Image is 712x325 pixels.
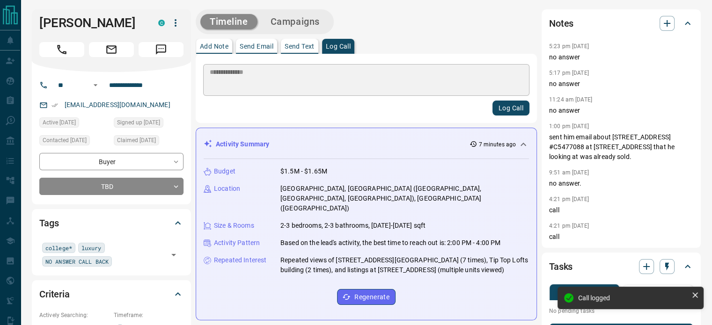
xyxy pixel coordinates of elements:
[549,52,693,62] p: no answer
[549,169,589,176] p: 9:51 am [DATE]
[51,102,58,108] svg: Email Verified
[326,43,351,50] p: Log Call
[89,42,134,57] span: Email
[280,255,529,275] p: Repeated views of [STREET_ADDRESS][GEOGRAPHIC_DATA] (7 times), Tip Top Lofts building (2 times), ...
[214,255,266,265] p: Repeated Interest
[280,166,327,176] p: $1.5M - $1.65M
[43,136,87,145] span: Contacted [DATE]
[39,15,144,30] h1: [PERSON_NAME]
[81,243,102,253] span: luxury
[549,205,693,215] p: call
[39,42,84,57] span: Call
[39,178,184,195] div: TBD
[214,166,235,176] p: Budget
[39,212,184,234] div: Tags
[280,238,500,248] p: Based on the lead's activity, the best time to reach out is: 2:00 PM - 4:00 PM
[204,136,529,153] div: Activity Summary7 minutes ago
[549,43,589,50] p: 5:23 pm [DATE]
[549,255,693,278] div: Tasks
[549,223,589,229] p: 4:21 pm [DATE]
[114,135,184,148] div: Thu Sep 25 2025
[549,196,589,202] p: 4:21 pm [DATE]
[39,153,184,170] div: Buyer
[158,20,165,26] div: condos.ca
[214,238,260,248] p: Activity Pattern
[167,248,180,261] button: Open
[549,96,592,103] p: 11:24 am [DATE]
[39,287,70,302] h2: Criteria
[549,232,693,242] p: call
[549,179,693,188] p: no answer.
[337,289,396,305] button: Regenerate
[549,79,693,89] p: no answer
[261,14,329,29] button: Campaigns
[39,216,59,231] h2: Tags
[114,117,184,130] div: Thu Sep 25 2025
[200,14,257,29] button: Timeline
[549,123,589,130] p: 1:00 pm [DATE]
[117,118,160,127] span: Signed up [DATE]
[39,117,109,130] div: Sat Oct 11 2025
[240,43,273,50] p: Send Email
[39,283,184,305] div: Criteria
[90,79,101,91] button: Open
[549,259,573,274] h2: Tasks
[285,43,315,50] p: Send Text
[39,311,109,319] p: Actively Searching:
[117,136,156,145] span: Claimed [DATE]
[200,43,228,50] p: Add Note
[45,243,72,253] span: college*
[280,184,529,213] p: [GEOGRAPHIC_DATA], [GEOGRAPHIC_DATA] ([GEOGRAPHIC_DATA], [GEOGRAPHIC_DATA], [GEOGRAPHIC_DATA]), [...
[492,101,529,116] button: Log Call
[479,140,516,149] p: 7 minutes ago
[280,221,426,231] p: 2-3 bedrooms, 2-3 bathrooms, [DATE]-[DATE] sqft
[214,184,240,194] p: Location
[549,16,573,31] h2: Notes
[39,135,109,148] div: Tue Oct 07 2025
[43,118,76,127] span: Active [DATE]
[216,139,269,149] p: Activity Summary
[65,101,170,108] a: [EMAIL_ADDRESS][DOMAIN_NAME]
[578,294,688,302] div: Call logged
[549,304,693,318] p: No pending tasks
[549,70,589,76] p: 5:17 pm [DATE]
[139,42,184,57] span: Message
[549,132,693,162] p: sent him email about [STREET_ADDRESS] #C5477088 at [STREET_ADDRESS] that he looking at was alread...
[549,106,693,116] p: no answer
[114,311,184,319] p: Timeframe:
[214,221,254,231] p: Size & Rooms
[549,12,693,35] div: Notes
[45,257,109,266] span: NO ANSWER CALL BACK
